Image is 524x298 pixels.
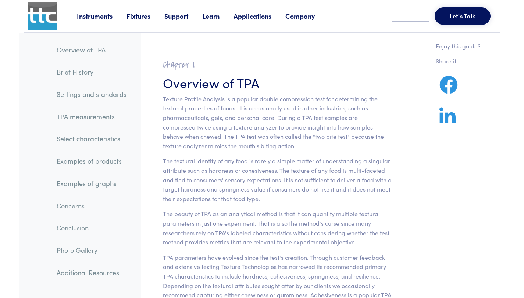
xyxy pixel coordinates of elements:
p: The textural identity of any food is rarely a simple matter of understanding a singular attribute... [163,156,392,203]
a: Additional Resources [51,264,132,281]
h2: Chapter I [163,59,392,70]
a: Fixtures [126,11,164,21]
h3: Overview of TPA [163,73,392,91]
button: Let's Talk [435,7,491,25]
p: Enjoy this guide? [436,41,481,51]
p: Share it! [436,57,481,66]
a: Learn [202,11,234,21]
img: ttc_logo_1x1_v1.0.png [28,2,57,30]
a: Examples of products [51,153,132,170]
a: Select characteristics [51,130,132,147]
a: Company [285,11,329,21]
a: Photo Gallery [51,242,132,259]
a: Instruments [77,11,126,21]
a: TPA measurements [51,108,132,125]
a: Share on LinkedIn [436,116,459,125]
a: Overview of TPA [51,41,132,58]
a: Support [164,11,202,21]
p: Texture Profile Analysis is a popular double compression test for determining the textural proper... [163,94,392,151]
a: Brief History [51,63,132,80]
a: Examples of graphs [51,175,132,192]
a: Conclusion [51,219,132,236]
a: Applications [234,11,285,21]
a: Concerns [51,197,132,214]
p: The beauty of TPA as an analytical method is that it can quantify multiple textural parameters in... [163,209,392,247]
a: Settings and standards [51,86,132,103]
